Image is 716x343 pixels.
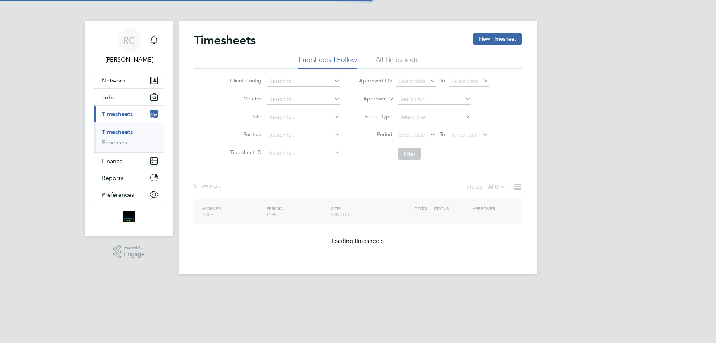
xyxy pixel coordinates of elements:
button: New Timesheet [473,33,522,45]
a: RC[PERSON_NAME] [94,28,164,64]
span: Finance [102,158,123,165]
button: Preferences [94,186,164,203]
button: Jobs [94,89,164,105]
label: Approver [352,95,386,103]
span: Reports [102,174,123,181]
span: To [437,130,447,139]
nav: Main navigation [85,21,173,236]
span: 0 [495,183,498,191]
span: Select date [399,131,425,138]
li: All Timesheets [376,55,419,69]
li: Timesheets I Follow [298,55,357,69]
h2: Timesheets [194,33,256,48]
span: RC [123,35,135,45]
span: Select date [399,78,425,84]
label: Client Config [228,77,261,84]
input: Search for... [267,130,340,140]
button: Timesheets [94,106,164,122]
label: Site [228,113,261,120]
span: Jobs [102,94,115,101]
div: Timesheets [94,122,164,152]
button: Reports [94,169,164,186]
button: Network [94,72,164,88]
a: Expenses [102,139,127,146]
input: Search for... [267,76,340,87]
span: Network [102,77,125,84]
button: Filter [398,148,421,160]
a: Timesheets [102,128,133,135]
label: All [488,183,506,191]
label: Approved On [359,77,392,84]
input: Search for... [398,94,471,105]
span: ... [217,182,222,190]
input: Select one [398,112,471,122]
span: Preferences [102,191,134,198]
div: Showing [194,182,223,190]
span: Engage [124,251,145,258]
div: Status [466,182,507,193]
span: Select date [451,78,478,84]
label: Position [228,131,261,138]
label: Period [359,131,392,138]
span: Powered by [124,245,145,251]
label: Period Type [359,113,392,120]
label: Timesheet ID [228,149,261,156]
input: Search for... [267,94,340,105]
span: To [437,76,447,85]
a: Go to home page [94,211,164,222]
input: Search for... [267,148,340,158]
span: Robyn Clarke [94,55,164,64]
button: Finance [94,153,164,169]
label: Vendor [228,95,261,102]
a: Powered byEngage [113,245,145,259]
img: bromak-logo-retina.png [123,211,135,222]
span: Timesheets [102,110,133,118]
span: Select date [451,131,478,138]
input: Search for... [267,112,340,122]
